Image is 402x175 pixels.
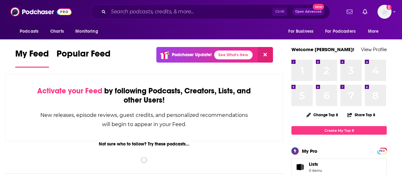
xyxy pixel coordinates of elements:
[37,86,102,96] span: Activate your Feed
[378,149,386,153] span: PRO
[309,161,318,167] span: Lists
[378,5,392,19] img: User Profile
[75,27,98,36] span: Monitoring
[284,25,321,37] button: open menu
[378,148,386,153] a: PRO
[91,4,330,19] div: Search podcasts, credits, & more...
[360,6,370,17] a: Show notifications dropdown
[386,5,392,10] svg: Add a profile image
[10,6,72,18] img: Podchaser - Follow, Share and Rate Podcasts
[15,25,47,37] button: open menu
[321,25,365,37] button: open menu
[37,86,251,105] div: by following Podcasts, Creators, Lists, and other Users!
[46,25,68,37] a: Charts
[57,48,111,68] a: Popular Feed
[50,27,64,36] span: Charts
[291,126,387,135] a: Create My Top 8
[272,8,287,16] span: Ctrl K
[313,4,324,10] span: New
[291,46,354,52] a: Welcome [PERSON_NAME]!
[57,48,111,63] span: Popular Feed
[37,111,251,129] div: New releases, episode reviews, guest credits, and personalized recommendations will begin to appe...
[303,111,342,119] button: Change Top 8
[325,27,356,36] span: For Podcasters
[288,27,313,36] span: For Business
[15,48,49,63] span: My Feed
[294,163,306,172] span: Lists
[302,148,317,154] div: My Pro
[309,168,322,173] span: 0 items
[347,109,376,121] button: Share Top 8
[378,5,392,19] button: Show profile menu
[344,6,355,17] a: Show notifications dropdown
[214,50,253,59] a: See What's New
[309,161,322,167] span: Lists
[71,25,106,37] button: open menu
[292,8,324,16] button: Open AdvancedNew
[364,25,387,37] button: open menu
[108,7,272,17] input: Search podcasts, credits, & more...
[172,52,212,57] p: Podchaser Update!
[361,46,387,52] a: View Profile
[368,27,379,36] span: More
[20,27,38,36] span: Podcasts
[5,141,283,147] div: Not sure who to follow? Try these podcasts...
[15,48,49,68] a: My Feed
[378,5,392,19] span: Logged in as abasu
[295,10,322,13] span: Open Advanced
